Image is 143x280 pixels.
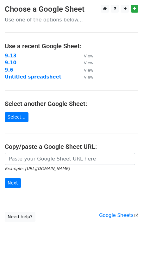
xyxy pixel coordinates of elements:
h4: Copy/paste a Google Sheet URL: [5,143,138,150]
a: View [78,67,93,73]
small: View [84,75,93,79]
a: 9.13 [5,53,16,59]
h4: Use a recent Google Sheet: [5,42,138,50]
a: 9.10 [5,60,16,66]
iframe: Chat Widget [111,250,143,280]
a: Need help? [5,212,35,222]
a: Google Sheets [99,213,138,218]
small: Example: [URL][DOMAIN_NAME] [5,166,70,171]
a: View [78,74,93,80]
h4: Select another Google Sheet: [5,100,138,108]
a: View [78,60,93,66]
small: View [84,61,93,65]
small: View [84,68,93,73]
input: Paste your Google Sheet URL here [5,153,135,165]
input: Next [5,178,21,188]
a: 9.6 [5,67,13,73]
small: View [84,54,93,58]
a: View [78,53,93,59]
a: Untitled spreadsheet [5,74,61,80]
p: Use one of the options below... [5,16,138,23]
a: Select... [5,112,28,122]
h3: Choose a Google Sheet [5,5,138,14]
